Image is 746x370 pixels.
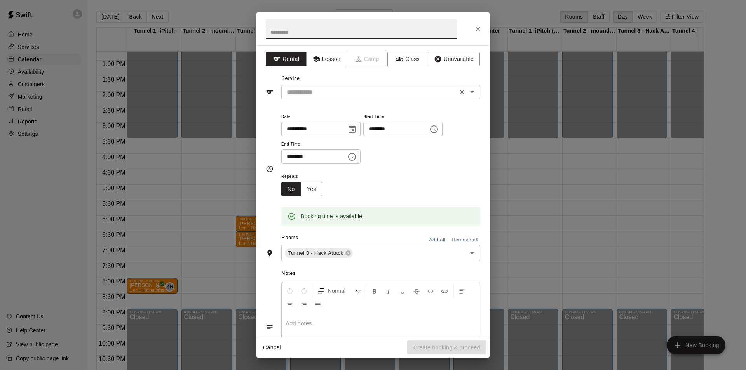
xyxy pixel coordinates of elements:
[344,149,360,165] button: Choose time, selected time is 7:30 PM
[266,52,307,66] button: Rental
[311,298,324,312] button: Justify Align
[282,268,480,280] span: Notes
[455,284,469,298] button: Left Align
[260,340,284,355] button: Cancel
[285,249,347,257] span: Tunnel 3 - Hack Attack
[281,139,361,150] span: End Time
[266,165,274,173] svg: Timing
[282,76,300,81] span: Service
[363,112,443,122] span: Start Time
[266,249,274,257] svg: Rooms
[347,52,388,66] span: Camps can only be created in the Services page
[368,284,381,298] button: Format Bold
[467,248,478,259] button: Open
[450,234,480,246] button: Remove all
[344,122,360,137] button: Choose date, selected date is Sep 11, 2025
[266,323,274,331] svg: Notes
[314,284,364,298] button: Formatting Options
[457,87,467,97] button: Clear
[382,284,395,298] button: Format Italics
[281,182,301,196] button: No
[297,284,310,298] button: Redo
[297,298,310,312] button: Right Align
[387,52,428,66] button: Class
[306,52,347,66] button: Lesson
[328,287,355,295] span: Normal
[301,209,362,223] div: Booking time is available
[438,284,451,298] button: Insert Link
[281,182,322,196] div: outlined button group
[428,52,480,66] button: Unavailable
[281,112,361,122] span: Date
[396,284,409,298] button: Format Underline
[410,284,423,298] button: Format Strikethrough
[283,298,296,312] button: Center Align
[425,234,450,246] button: Add all
[301,182,322,196] button: Yes
[285,248,353,258] div: Tunnel 3 - Hack Attack
[426,122,442,137] button: Choose time, selected time is 7:00 PM
[266,88,274,96] svg: Service
[424,284,437,298] button: Insert Code
[281,172,329,182] span: Repeats
[283,284,296,298] button: Undo
[467,87,478,97] button: Open
[282,235,298,240] span: Rooms
[471,22,485,36] button: Close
